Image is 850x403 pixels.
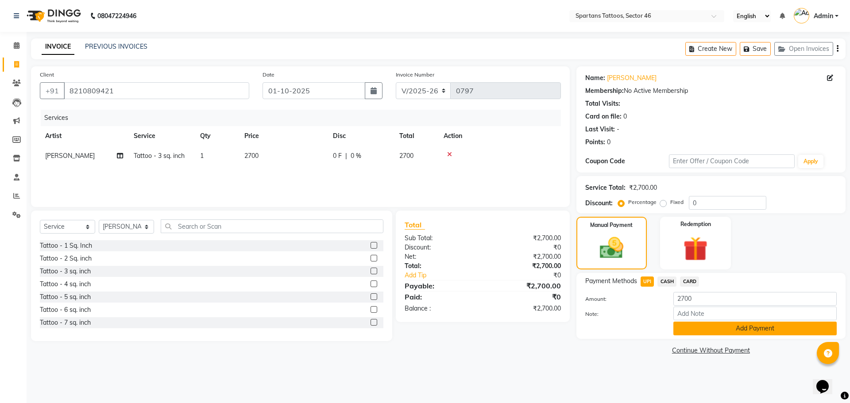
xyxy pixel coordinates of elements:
div: Paid: [398,292,483,302]
iframe: chat widget [813,368,841,394]
button: Save [740,42,771,56]
input: Add Note [673,307,837,320]
span: 2700 [244,152,259,160]
input: Amount [673,292,837,306]
th: Price [239,126,328,146]
span: [PERSON_NAME] [45,152,95,160]
span: | [345,151,347,161]
span: UPI [641,276,654,287]
div: Total: [398,261,483,271]
a: Add Tip [398,271,497,280]
label: Note: [579,310,667,318]
div: Name: [585,73,605,83]
a: PREVIOUS INVOICES [85,42,147,50]
div: Balance : [398,304,483,313]
img: _gift.svg [676,234,715,264]
img: _cash.svg [592,234,631,261]
span: CASH [657,276,676,287]
div: No Active Membership [585,86,837,96]
div: ₹2,700.00 [483,261,567,271]
span: CARD [680,276,699,287]
span: Payment Methods [585,276,637,286]
div: 0 [623,112,627,121]
div: - [617,125,619,134]
div: Tattoo - 6 sq. inch [40,305,91,315]
input: Search by Name/Mobile/Email/Code [64,82,249,99]
button: +91 [40,82,65,99]
div: ₹2,700.00 [483,280,567,291]
label: Amount: [579,295,667,303]
div: Tattoo - 2 Sq. inch [40,254,92,263]
label: Manual Payment [590,221,633,229]
label: Percentage [628,198,657,206]
div: ₹2,700.00 [629,183,657,192]
label: Date [263,71,274,79]
th: Service [128,126,195,146]
button: Apply [798,155,823,168]
span: 0 % [351,151,361,161]
div: Discount: [585,199,613,208]
div: Services [41,110,568,126]
div: Card on file: [585,112,622,121]
label: Invoice Number [396,71,434,79]
input: Enter Offer / Coupon Code [669,154,795,168]
a: [PERSON_NAME] [607,73,657,83]
th: Total [394,126,438,146]
span: Admin [814,12,833,21]
button: Open Invoices [774,42,833,56]
a: Continue Without Payment [578,346,844,355]
div: Net: [398,252,483,261]
input: Search or Scan [161,219,383,233]
div: Payable: [398,280,483,291]
span: Tattoo - 3 sq. inch [134,152,185,160]
div: ₹0 [497,271,567,280]
img: logo [23,4,83,28]
div: ₹2,700.00 [483,304,567,313]
div: Points: [585,138,605,147]
th: Qty [195,126,239,146]
span: 1 [200,152,204,160]
div: Sub Total: [398,234,483,243]
div: Membership: [585,86,624,96]
span: 2700 [399,152,413,160]
label: Redemption [680,220,711,228]
div: Service Total: [585,183,626,192]
span: 0 F [333,151,342,161]
th: Disc [328,126,394,146]
div: Coupon Code [585,157,669,166]
div: Tattoo - 1 Sq. Inch [40,241,92,250]
span: Total [405,220,425,230]
div: ₹0 [483,292,567,302]
div: Total Visits: [585,99,620,108]
div: Last Visit: [585,125,615,134]
div: Discount: [398,243,483,252]
div: ₹0 [483,243,567,252]
div: Tattoo - 7 sq. inch [40,318,91,327]
div: Tattoo - 5 sq. inch [40,292,91,302]
div: Tattoo - 4 sq. inch [40,280,91,289]
label: Client [40,71,54,79]
button: Add Payment [673,322,837,335]
img: Admin [794,8,809,23]
b: 08047224946 [97,4,136,28]
button: Create New [685,42,736,56]
th: Action [438,126,561,146]
a: INVOICE [42,39,74,55]
div: ₹2,700.00 [483,252,567,261]
div: ₹2,700.00 [483,234,567,243]
div: Tattoo - 3 sq. inch [40,267,91,276]
label: Fixed [670,198,684,206]
th: Artist [40,126,128,146]
div: 0 [607,138,610,147]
